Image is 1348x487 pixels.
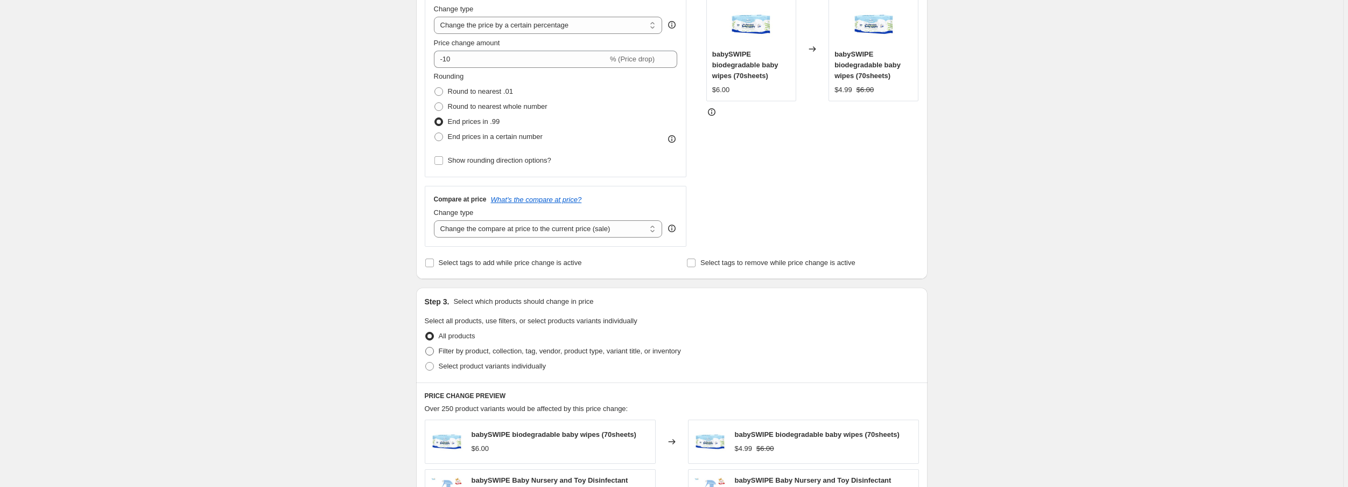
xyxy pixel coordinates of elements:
[735,430,900,439] span: babySWIPE biodegradable baby wipes (70sheets)
[434,195,487,204] h3: Compare at price
[712,50,778,80] span: babySWIPE biodegradable baby wipes (70sheets)
[434,51,608,68] input: -15
[666,19,677,30] div: help
[439,347,681,355] span: Filter by product, collection, tag, vendor, product type, variant title, or inventory
[856,85,874,95] strike: $6.00
[434,72,464,80] span: Rounding
[434,39,500,47] span: Price change amount
[425,296,450,307] h2: Step 3.
[448,102,547,110] span: Round to nearest whole number
[694,426,726,458] img: 3sD95Zk_Js_ifRi58wATnQ-min_800x_b2e4cef8-c4e7-4f3f-8870-d6361f1952cb_80x.jpg
[448,87,513,95] span: Round to nearest .01
[834,85,852,95] div: $4.99
[448,156,551,164] span: Show rounding direction options?
[834,50,901,80] span: babySWIPE biodegradable baby wipes (70sheets)
[439,259,582,267] span: Select tags to add while price change is active
[448,133,543,141] span: End prices in a certain number
[434,208,474,217] span: Change type
[434,5,474,13] span: Change type
[439,362,546,370] span: Select product variants individually
[700,259,855,267] span: Select tags to remove while price change is active
[756,443,774,454] strike: $6.00
[712,85,730,95] div: $6.00
[735,443,753,454] div: $4.99
[448,117,500,126] span: End prices in .99
[472,443,489,454] div: $6.00
[852,3,895,46] img: 3sD95Zk_Js_ifRi58wATnQ-min_800x_b2e4cef8-c4e7-4f3f-8870-d6361f1952cb_80x.jpg
[491,196,582,204] button: What's the compare at price?
[425,392,919,400] h6: PRICE CHANGE PREVIEW
[431,426,463,458] img: 3sD95Zk_Js_ifRi58wATnQ-min_800x_b2e4cef8-c4e7-4f3f-8870-d6361f1952cb_80x.jpg
[610,55,655,63] span: % (Price drop)
[425,405,628,413] span: Over 250 product variants would be affected by this price change:
[453,296,593,307] p: Select which products should change in price
[472,430,636,439] span: babySWIPE biodegradable baby wipes (70sheets)
[666,223,677,234] div: help
[729,3,773,46] img: 3sD95Zk_Js_ifRi58wATnQ-min_800x_b2e4cef8-c4e7-4f3f-8870-d6361f1952cb_80x.jpg
[425,317,637,325] span: Select all products, use filters, or select products variants individually
[439,332,475,340] span: All products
